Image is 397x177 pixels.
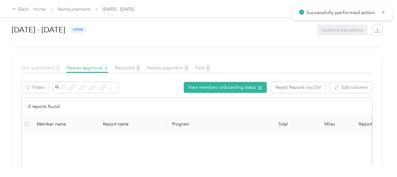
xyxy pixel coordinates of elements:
iframe: Everlance-gr Chat Button Frame [362,142,397,177]
h1: [DATE] - [DATE] [12,22,65,37]
span: 4 [184,65,188,72]
div: Total [251,121,288,127]
span: Paid [195,65,210,71]
button: Edit columns [330,82,372,93]
th: Member name [32,115,98,133]
span: open [70,26,87,33]
span: 0 [206,65,210,72]
span: Rejected [115,65,140,71]
div: Miles [298,121,335,127]
div: Back [13,6,29,13]
div: Member name [37,121,93,127]
span: Not submitted [21,65,60,71]
button: Filters [21,82,49,93]
span: Needs payment [147,65,188,71]
span: [DATE] - [DATE] [103,6,134,13]
a: Home [33,7,46,12]
span: 1 [55,65,60,72]
button: View members onboarding status [184,82,267,93]
span: 0 [104,65,108,72]
span: 0 [136,65,140,72]
p: Successfully performed action [306,9,376,17]
span: Needs approval [66,65,108,71]
button: Reject Reports via CSV [271,82,326,93]
a: Reimbursements [58,7,91,12]
th: Program [167,115,246,133]
th: Report name [98,115,167,133]
div: 0 reports found [22,98,372,115]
